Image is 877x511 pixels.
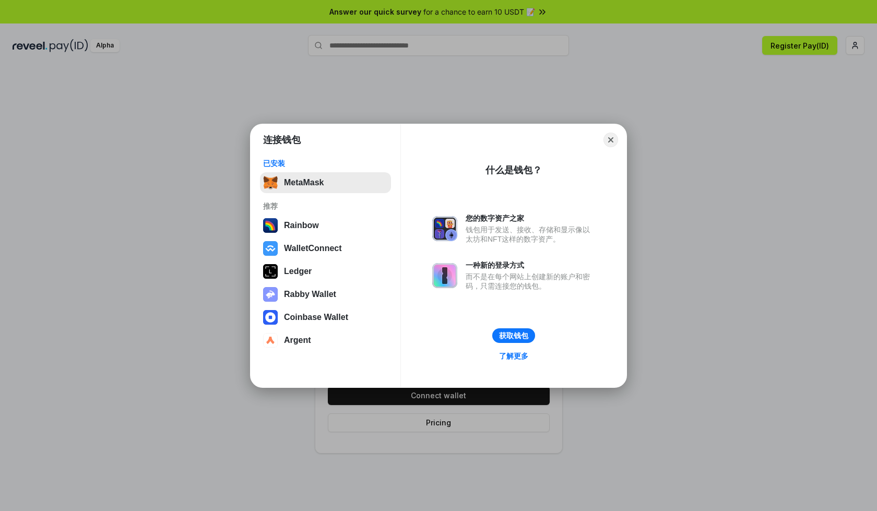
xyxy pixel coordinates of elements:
[284,290,336,299] div: Rabby Wallet
[466,225,595,244] div: 钱包用于发送、接收、存储和显示像以太坊和NFT这样的数字资产。
[260,238,391,259] button: WalletConnect
[260,284,391,305] button: Rabby Wallet
[499,351,528,361] div: 了解更多
[263,159,388,168] div: 已安装
[492,328,535,343] button: 获取钱包
[284,221,319,230] div: Rainbow
[263,333,278,348] img: svg+xml,%3Csvg%20width%3D%2228%22%20height%3D%2228%22%20viewBox%3D%220%200%2028%2028%22%20fill%3D...
[499,331,528,340] div: 获取钱包
[432,263,457,288] img: svg+xml,%3Csvg%20xmlns%3D%22http%3A%2F%2Fwww.w3.org%2F2000%2Fsvg%22%20fill%3D%22none%22%20viewBox...
[260,172,391,193] button: MetaMask
[263,201,388,211] div: 推荐
[263,218,278,233] img: svg+xml,%3Csvg%20width%3D%22120%22%20height%3D%22120%22%20viewBox%3D%220%200%20120%20120%22%20fil...
[260,261,391,282] button: Ledger
[603,133,618,147] button: Close
[263,175,278,190] img: svg+xml,%3Csvg%20fill%3D%22none%22%20height%3D%2233%22%20viewBox%3D%220%200%2035%2033%22%20width%...
[263,310,278,325] img: svg+xml,%3Csvg%20width%3D%2228%22%20height%3D%2228%22%20viewBox%3D%220%200%2028%2028%22%20fill%3D...
[284,267,312,276] div: Ledger
[263,241,278,256] img: svg+xml,%3Csvg%20width%3D%2228%22%20height%3D%2228%22%20viewBox%3D%220%200%2028%2028%22%20fill%3D...
[432,216,457,241] img: svg+xml,%3Csvg%20xmlns%3D%22http%3A%2F%2Fwww.w3.org%2F2000%2Fsvg%22%20fill%3D%22none%22%20viewBox...
[284,244,342,253] div: WalletConnect
[466,260,595,270] div: 一种新的登录方式
[485,164,542,176] div: 什么是钱包？
[493,349,535,363] a: 了解更多
[260,215,391,236] button: Rainbow
[466,272,595,291] div: 而不是在每个网站上创建新的账户和密码，只需连接您的钱包。
[284,336,311,345] div: Argent
[284,313,348,322] div: Coinbase Wallet
[263,264,278,279] img: svg+xml,%3Csvg%20xmlns%3D%22http%3A%2F%2Fwww.w3.org%2F2000%2Fsvg%22%20width%3D%2228%22%20height%3...
[260,330,391,351] button: Argent
[466,213,595,223] div: 您的数字资产之家
[284,178,324,187] div: MetaMask
[263,134,301,146] h1: 连接钱包
[260,307,391,328] button: Coinbase Wallet
[263,287,278,302] img: svg+xml,%3Csvg%20xmlns%3D%22http%3A%2F%2Fwww.w3.org%2F2000%2Fsvg%22%20fill%3D%22none%22%20viewBox...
